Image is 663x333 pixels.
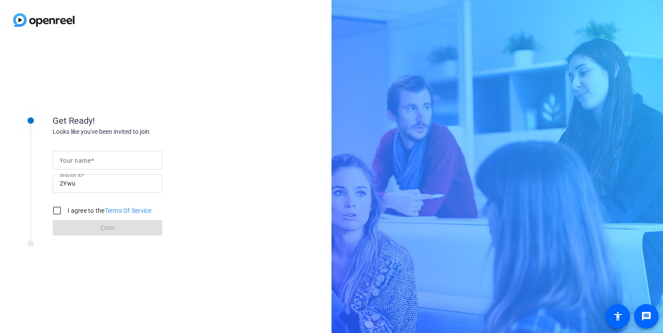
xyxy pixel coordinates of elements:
[53,127,228,136] div: Looks like you've been invited to join
[641,311,652,322] mat-icon: message
[105,207,152,214] a: Terms Of Service
[66,206,152,215] label: I agree to the
[613,311,623,322] mat-icon: accessibility
[53,114,228,127] div: Get Ready!
[60,172,82,178] mat-label: Session ID
[60,157,91,164] mat-label: Your name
